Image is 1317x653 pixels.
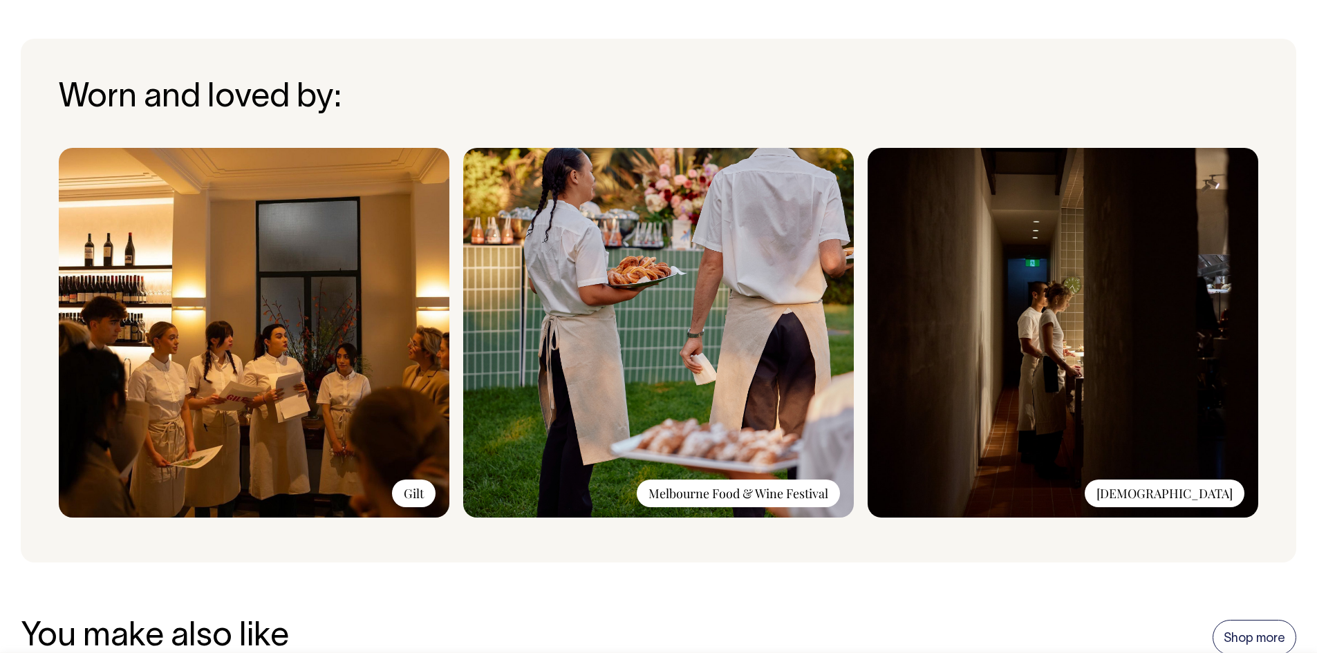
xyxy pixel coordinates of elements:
div: Melbourne Food & Wine Festival [637,480,840,507]
img: MFWF_-Worn_Loved_By.png [463,148,854,518]
div: Gilt [392,480,436,507]
img: 0D6A2445-2.jpg [868,148,1258,518]
img: Gilt-2.jpg [59,148,449,518]
div: [DEMOGRAPHIC_DATA] [1085,480,1244,507]
h3: Worn and loved by: [59,80,1258,117]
